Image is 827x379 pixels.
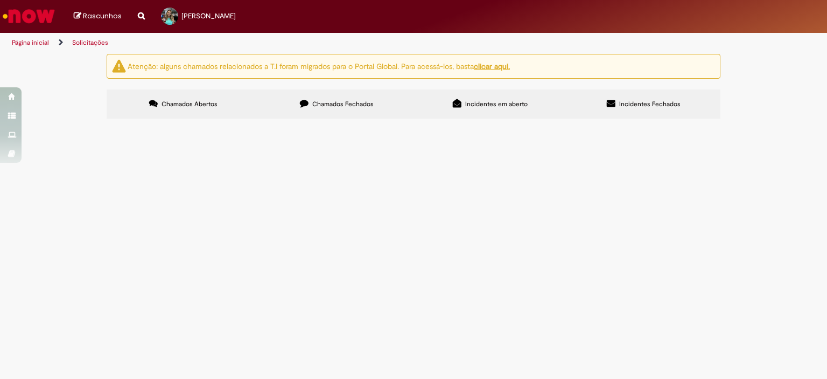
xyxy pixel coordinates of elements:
[474,61,510,71] a: clicar aqui.
[83,11,122,21] span: Rascunhos
[312,100,374,108] span: Chamados Fechados
[619,100,681,108] span: Incidentes Fechados
[74,11,122,22] a: Rascunhos
[12,38,49,47] a: Página inicial
[8,33,543,53] ul: Trilhas de página
[181,11,236,20] span: [PERSON_NAME]
[162,100,218,108] span: Chamados Abertos
[465,100,528,108] span: Incidentes em aberto
[1,5,57,27] img: ServiceNow
[128,61,510,71] ng-bind-html: Atenção: alguns chamados relacionados a T.I foram migrados para o Portal Global. Para acessá-los,...
[72,38,108,47] a: Solicitações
